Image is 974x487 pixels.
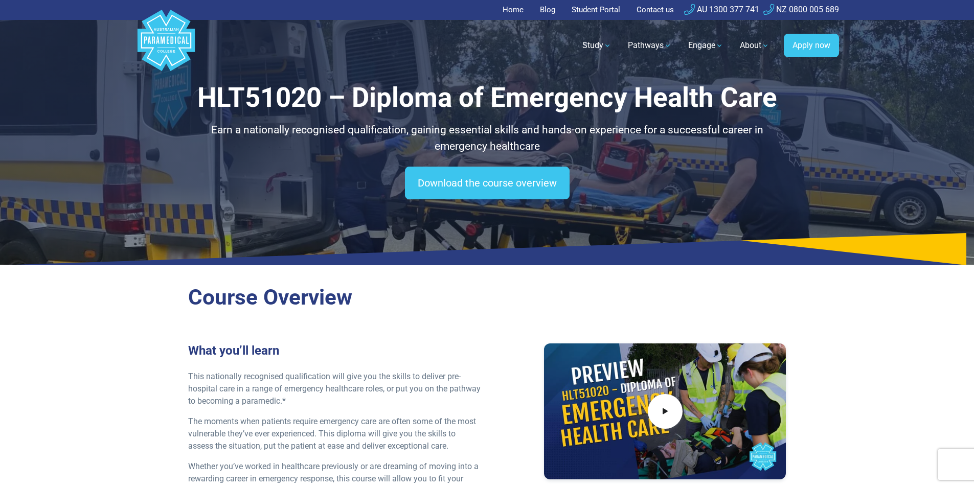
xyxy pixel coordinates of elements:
a: Download the course overview [405,167,570,199]
a: AU 1300 377 741 [684,5,759,14]
a: Apply now [784,34,839,57]
a: NZ 0800 005 689 [763,5,839,14]
a: Australian Paramedical College [135,20,197,72]
p: Earn a nationally recognised qualification, gaining essential skills and hands-on experience for ... [188,122,786,154]
a: Engage [682,31,730,60]
p: This nationally recognised qualification will give you the skills to deliver pre-hospital care in... [188,370,481,407]
a: About [734,31,776,60]
h2: Course Overview [188,285,786,311]
a: Study [576,31,618,60]
p: The moments when patients require emergency care are often some of the most vulnerable they’ve ev... [188,415,481,452]
h1: HLT51020 – Diploma of Emergency Health Care [188,82,786,114]
a: Pathways [622,31,678,60]
h3: What you’ll learn [188,343,481,358]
